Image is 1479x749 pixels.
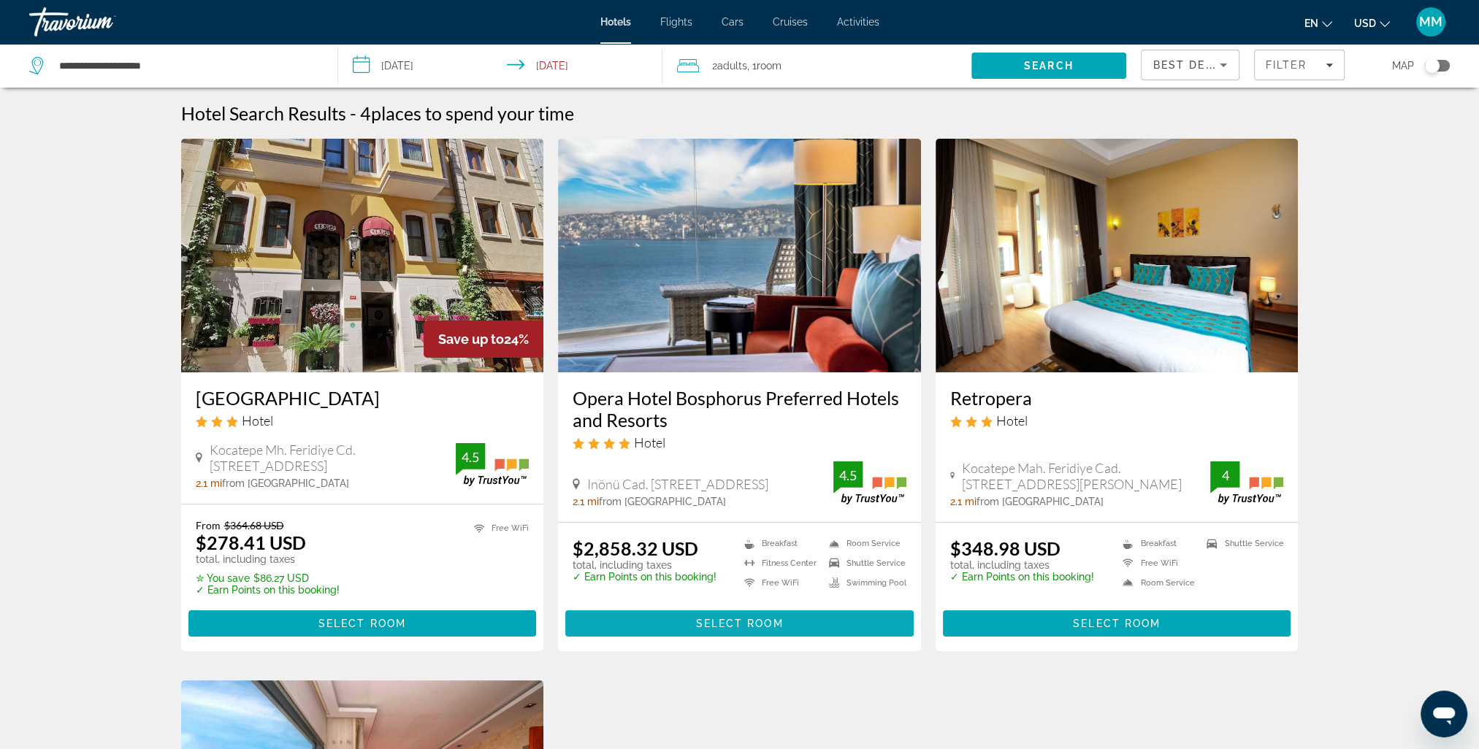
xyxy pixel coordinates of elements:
div: 4 star Hotel [573,434,906,450]
p: total, including taxes [573,559,716,571]
p: ✓ Earn Points on this booking! [950,571,1094,583]
span: places to spend your time [371,102,574,124]
a: Select Room [943,614,1291,630]
li: Free WiFi [1115,557,1199,569]
span: Room [757,60,781,72]
a: Select Room [188,614,537,630]
iframe: Кнопка запуска окна обмена сообщениями [1421,691,1467,737]
span: Kocatepe Mh. Feridiye Cd. [STREET_ADDRESS] [210,442,456,474]
div: 4.5 [833,466,863,484]
button: Select check in and out date [338,44,662,88]
del: $364.68 USD [224,519,284,531]
span: , 1 [747,55,781,76]
img: TrustYou guest rating badge [833,461,906,504]
li: Breakfast [1115,537,1199,550]
span: Hotel [242,412,273,429]
a: Cars [722,16,744,28]
h2: 4 [360,102,574,124]
a: Flights [660,16,692,28]
img: TrustYou guest rating badge [1210,461,1283,504]
h1: Hotel Search Results [181,102,346,124]
div: 4 [1210,466,1239,484]
li: Free WiFi [467,519,529,537]
span: MM [1419,15,1442,29]
button: Select Room [188,610,537,637]
span: Inönü Cad. [STREET_ADDRESS] [587,476,768,492]
span: ✮ You save [196,572,250,584]
span: Best Deals [1153,59,1229,71]
button: Filters [1254,50,1345,80]
p: ✓ Earn Points on this booking! [196,584,340,596]
a: Travorium [29,3,175,41]
img: Ottopera Hotel [181,139,544,372]
button: Toggle map [1414,59,1450,72]
li: Room Service [822,537,906,550]
img: TrustYou guest rating badge [456,443,529,486]
img: Opera Hotel Bosphorus Preferred Hotels and Resorts [558,139,921,372]
span: Select Room [695,618,783,629]
a: Select Room [565,614,914,630]
div: 4.5 [456,448,485,466]
span: 2.1 mi [196,477,222,489]
ins: $2,858.32 USD [573,537,698,559]
li: Shuttle Service [1199,537,1283,550]
span: Filter [1266,59,1307,71]
li: Swimming Pool [822,577,906,589]
p: total, including taxes [950,559,1094,571]
p: ✓ Earn Points on this booking! [573,571,716,583]
li: Fitness Center [737,557,822,569]
button: Search [971,53,1126,79]
span: 2.1 mi [950,496,977,507]
li: Room Service [1115,577,1199,589]
input: Search hotel destination [58,55,316,77]
a: Retropera [936,139,1299,372]
ins: $278.41 USD [196,531,306,553]
mat-select: Sort by [1153,56,1227,74]
span: from [GEOGRAPHIC_DATA] [977,496,1104,507]
span: Hotel [996,412,1028,429]
span: 2 [712,55,747,76]
a: Opera Hotel Bosphorus Preferred Hotels and Resorts [573,387,906,431]
a: Hotels [600,16,631,28]
button: Change currency [1354,12,1390,34]
div: 3 star Hotel [196,412,530,429]
div: 3 star Hotel [950,412,1284,429]
span: Kocatepe Mah. Feridiye Cad. [STREET_ADDRESS][PERSON_NAME] [962,460,1210,492]
span: from [GEOGRAPHIC_DATA] [222,477,349,489]
p: total, including taxes [196,553,340,565]
span: Adults [717,60,747,72]
span: From [196,519,221,531]
li: Free WiFi [737,577,822,589]
a: [GEOGRAPHIC_DATA] [196,387,530,409]
span: Hotel [634,434,665,450]
li: Breakfast [737,537,822,550]
span: 2.1 mi [573,496,599,507]
span: Save up to [438,331,504,347]
ins: $348.98 USD [950,537,1060,559]
span: Search [1024,60,1074,72]
p: $86.27 USD [196,572,340,584]
span: from [GEOGRAPHIC_DATA] [599,496,726,507]
span: Select Room [318,618,406,629]
a: Activities [837,16,879,28]
span: Select Room [1073,618,1161,629]
span: Map [1392,55,1414,76]
button: Change language [1304,12,1332,34]
span: en [1304,18,1318,29]
a: Cruises [773,16,808,28]
span: USD [1354,18,1376,29]
button: User Menu [1412,7,1450,37]
span: - [350,102,356,124]
a: Retropera [950,387,1284,409]
button: Travelers: 2 adults, 0 children [662,44,971,88]
div: 24% [424,320,543,358]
